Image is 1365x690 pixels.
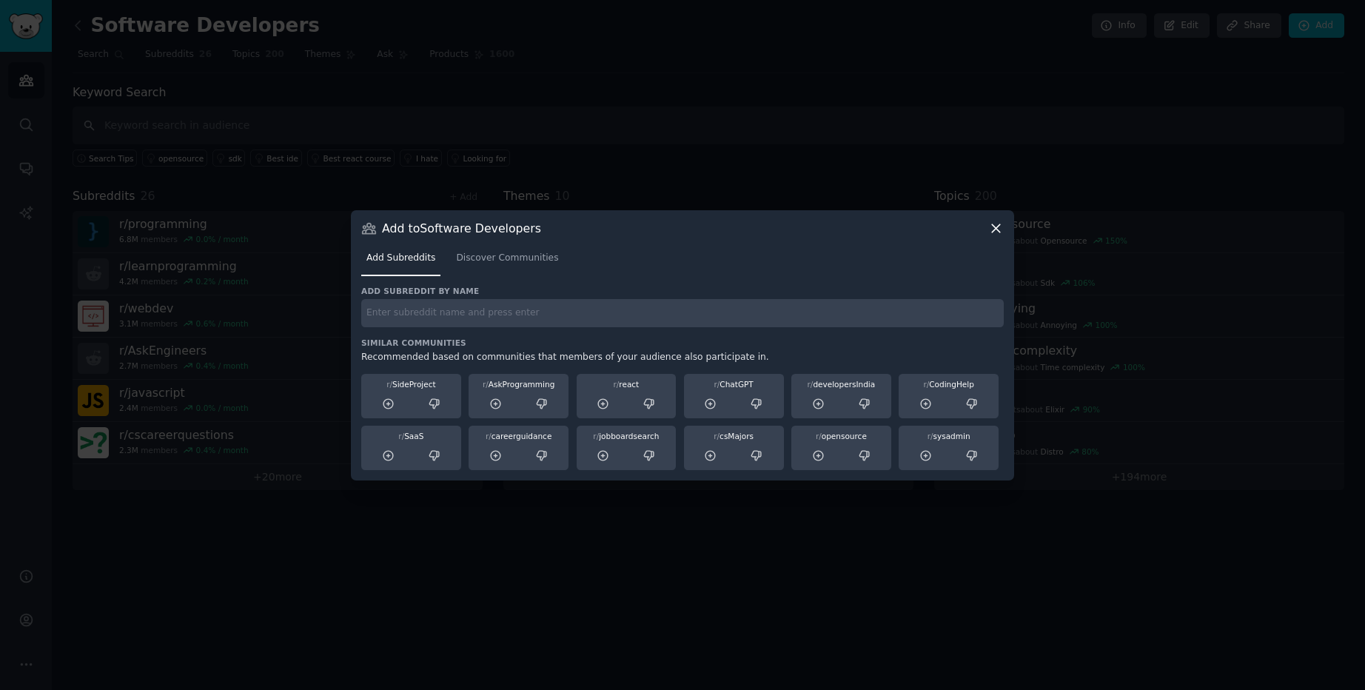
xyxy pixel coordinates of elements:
span: r/ [614,380,620,389]
h3: Add subreddit by name [361,286,1004,296]
span: r/ [923,380,929,389]
span: r/ [714,432,720,441]
div: react [582,379,671,389]
div: SideProject [366,379,456,389]
span: r/ [486,432,492,441]
span: r/ [593,432,599,441]
span: r/ [398,432,404,441]
div: csMajors [689,431,779,441]
div: ChatGPT [689,379,779,389]
div: opensource [796,431,886,441]
div: jobboardsearch [582,431,671,441]
div: sysadmin [904,431,993,441]
div: Recommended based on communities that members of your audience also participate in. [361,351,1004,364]
div: SaaS [366,431,456,441]
h3: Similar Communities [361,338,1004,348]
span: Add Subreddits [366,252,435,265]
input: Enter subreddit name and press enter [361,299,1004,328]
div: CodingHelp [904,379,993,389]
span: r/ [483,380,489,389]
span: r/ [714,380,720,389]
a: Discover Communities [451,247,563,277]
div: careerguidance [474,431,563,441]
span: r/ [816,432,822,441]
span: Discover Communities [456,252,558,265]
h3: Add to Software Developers [382,221,541,236]
div: developersIndia [796,379,886,389]
span: r/ [928,432,933,441]
span: r/ [386,380,392,389]
a: Add Subreddits [361,247,440,277]
span: r/ [808,380,814,389]
div: AskProgramming [474,379,563,389]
